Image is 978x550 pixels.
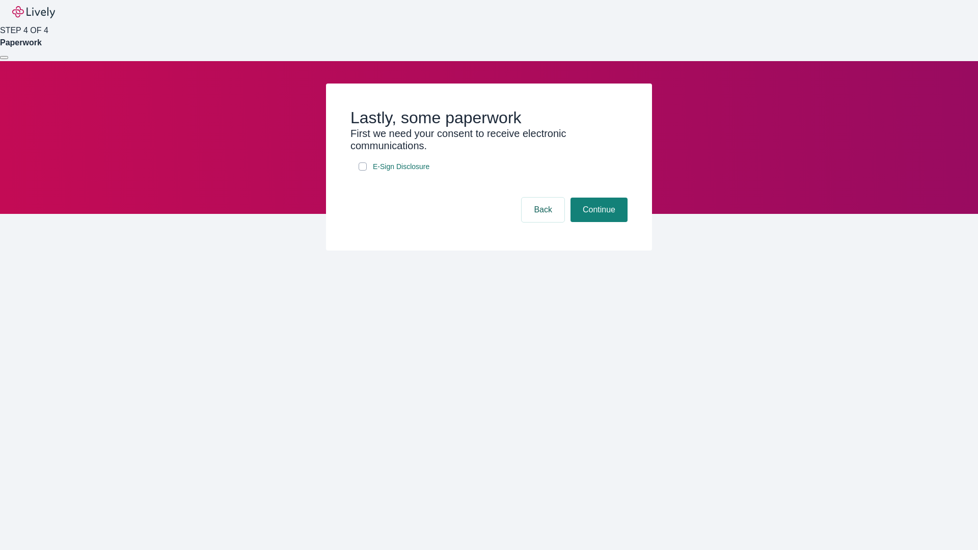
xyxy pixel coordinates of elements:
a: e-sign disclosure document [371,160,431,173]
button: Continue [570,198,628,222]
button: Back [522,198,564,222]
img: Lively [12,6,55,18]
h2: Lastly, some paperwork [350,108,628,127]
h3: First we need your consent to receive electronic communications. [350,127,628,152]
span: E-Sign Disclosure [373,161,429,172]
